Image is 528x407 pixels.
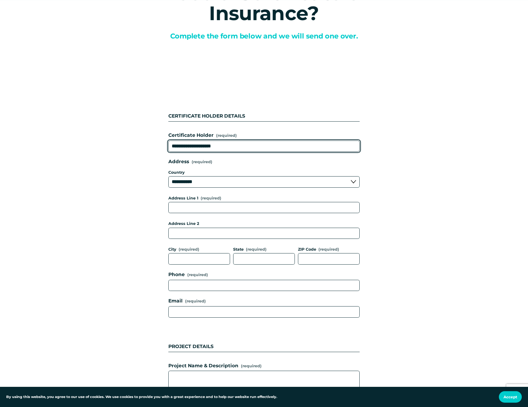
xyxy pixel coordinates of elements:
p: By using this website, you agree to our use of cookies. We use cookies to provide you with a grea... [6,394,277,400]
button: Accept [499,391,522,403]
span: (required) [241,363,262,369]
div: CERTIFICATE HOLDER DETAILS [168,112,360,121]
span: Project Name & Description [168,362,238,370]
select: Country [168,176,360,188]
span: Certificate Holder [168,132,214,139]
div: ZIP Code [298,246,360,253]
span: Address [168,158,189,166]
input: ZIP Code [298,253,360,265]
div: State [233,246,295,253]
span: (required) [318,248,339,252]
span: (required) [187,273,208,277]
input: Address Line 2 [168,228,360,239]
span: (required) [192,160,212,164]
span: Accept [504,395,517,399]
span: Complete the form below and we will send one over. [170,32,358,40]
span: (required) [216,132,237,139]
div: Address Line 2 [168,221,360,227]
span: Phone [168,271,185,279]
input: State [233,253,295,265]
input: City [168,253,230,265]
div: Country [168,168,360,176]
input: Address Line 1 [168,202,360,213]
span: (required) [246,248,267,252]
div: City [168,246,230,253]
span: Email [168,297,183,305]
span: (required) [185,298,206,304]
div: PROJECT DETAILS [168,328,360,352]
span: (required) [201,196,221,200]
div: Address Line 1 [168,195,360,202]
span: (required) [179,248,199,252]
